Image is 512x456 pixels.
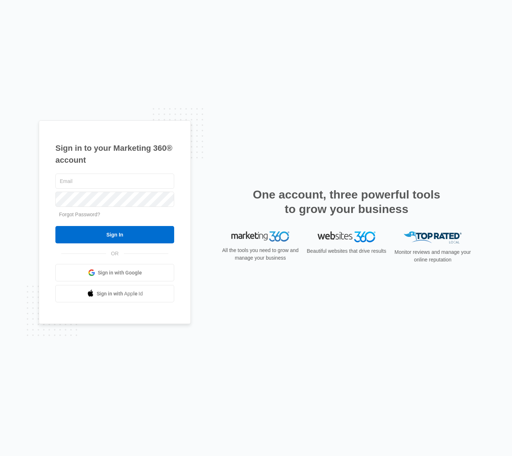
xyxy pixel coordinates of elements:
[55,264,174,281] a: Sign in with Google
[318,231,375,242] img: Websites 360
[97,290,143,298] span: Sign in with Apple Id
[106,250,124,257] span: OR
[220,247,301,262] p: All the tools you need to grow and manage your business
[59,212,100,217] a: Forgot Password?
[55,174,174,189] input: Email
[55,285,174,302] a: Sign in with Apple Id
[404,231,462,243] img: Top Rated Local
[231,231,289,242] img: Marketing 360
[98,269,142,277] span: Sign in with Google
[251,187,442,216] h2: One account, three powerful tools to grow your business
[306,247,387,255] p: Beautiful websites that drive results
[392,248,473,264] p: Monitor reviews and manage your online reputation
[55,226,174,243] input: Sign In
[55,142,174,166] h1: Sign in to your Marketing 360® account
